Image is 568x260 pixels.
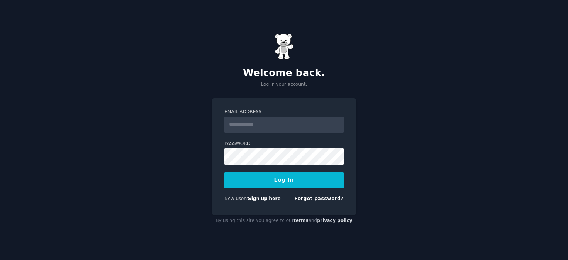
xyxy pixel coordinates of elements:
[248,196,281,201] a: Sign up here
[224,109,344,115] label: Email Address
[212,215,356,227] div: By using this site you agree to our and
[317,218,352,223] a: privacy policy
[294,196,344,201] a: Forgot password?
[212,81,356,88] p: Log in your account.
[224,172,344,188] button: Log In
[212,67,356,79] h2: Welcome back.
[294,218,308,223] a: terms
[224,141,344,147] label: Password
[275,34,293,60] img: Gummy Bear
[224,196,248,201] span: New user?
